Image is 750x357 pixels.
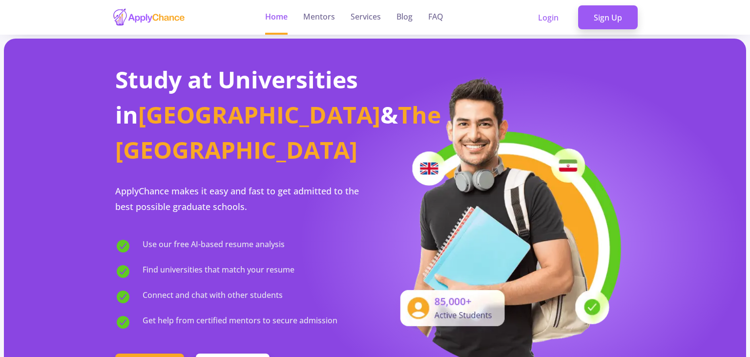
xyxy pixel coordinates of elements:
span: Use our free AI-based resume analysis [143,238,285,254]
span: & [380,99,398,130]
img: applychance logo [112,8,186,27]
span: Connect and chat with other students [143,289,283,305]
span: Get help from certified mentors to secure admission [143,315,337,330]
span: [GEOGRAPHIC_DATA] [138,99,380,130]
span: Study at Universities in [115,63,358,130]
a: Sign Up [578,5,638,30]
span: Find universities that match your resume [143,264,294,279]
span: ApplyChance makes it easy and fast to get admitted to the best possible graduate schools. [115,185,359,212]
a: Login [522,5,574,30]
